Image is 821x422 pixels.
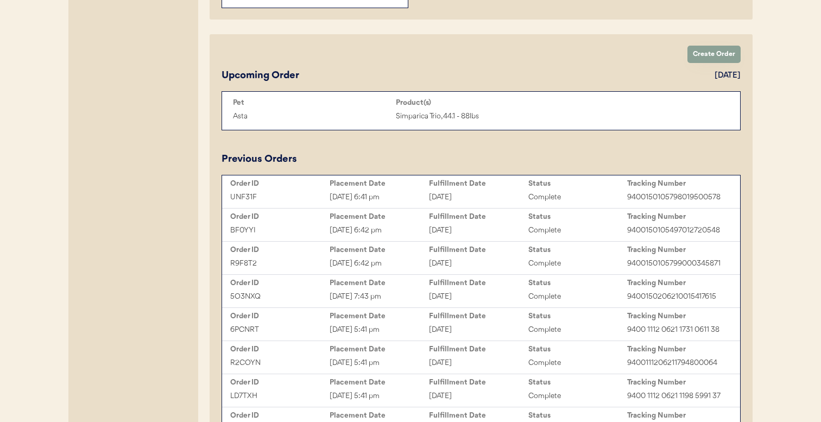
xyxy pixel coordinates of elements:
[627,191,727,204] div: 9400150105798019500578
[330,357,429,369] div: [DATE] 5:41 pm
[429,279,528,287] div: Fulfillment Date
[396,98,559,107] div: Product(s)
[429,378,528,387] div: Fulfillment Date
[627,324,727,336] div: 9400 1112 0621 1731 0611 38
[528,245,628,254] div: Status
[222,152,297,167] div: Previous Orders
[330,257,429,270] div: [DATE] 6:42 pm
[230,411,330,420] div: Order ID
[429,212,528,221] div: Fulfillment Date
[627,357,727,369] div: 9400111206211794800064
[627,224,727,237] div: 9400150105497012720548
[528,212,628,221] div: Status
[230,245,330,254] div: Order ID
[528,291,628,303] div: Complete
[528,390,628,402] div: Complete
[528,191,628,204] div: Complete
[230,390,330,402] div: LD7TXH
[528,411,628,420] div: Status
[330,224,429,237] div: [DATE] 6:42 pm
[627,257,727,270] div: 9400150105799000345871
[330,191,429,204] div: [DATE] 6:41 pm
[330,345,429,354] div: Placement Date
[528,345,628,354] div: Status
[429,411,528,420] div: Fulfillment Date
[230,224,330,237] div: BF0YYI
[230,345,330,354] div: Order ID
[330,378,429,387] div: Placement Date
[429,179,528,188] div: Fulfillment Date
[528,357,628,369] div: Complete
[330,279,429,287] div: Placement Date
[429,390,528,402] div: [DATE]
[429,357,528,369] div: [DATE]
[230,257,330,270] div: R9F8T2
[528,324,628,336] div: Complete
[396,110,559,123] div: Simparica Trio, 44.1 - 88lbs
[528,224,628,237] div: Complete
[627,312,727,320] div: Tracking Number
[330,245,429,254] div: Placement Date
[330,291,429,303] div: [DATE] 7:43 pm
[627,245,727,254] div: Tracking Number
[230,324,330,336] div: 6PCNRT
[230,312,330,320] div: Order ID
[230,378,330,387] div: Order ID
[429,312,528,320] div: Fulfillment Date
[429,257,528,270] div: [DATE]
[528,279,628,287] div: Status
[687,46,741,63] button: Create Order
[230,291,330,303] div: 5O3NXQ
[429,245,528,254] div: Fulfillment Date
[233,110,396,123] div: Asta
[429,224,528,237] div: [DATE]
[627,378,727,387] div: Tracking Number
[429,324,528,336] div: [DATE]
[230,279,330,287] div: Order ID
[627,390,727,402] div: 9400 1112 0621 1198 5991 37
[429,291,528,303] div: [DATE]
[528,179,628,188] div: Status
[230,212,330,221] div: Order ID
[330,312,429,320] div: Placement Date
[230,357,330,369] div: R2COYN
[715,70,741,81] div: [DATE]
[627,279,727,287] div: Tracking Number
[627,345,727,354] div: Tracking Number
[233,98,396,107] div: Pet
[330,179,429,188] div: Placement Date
[528,312,628,320] div: Status
[330,411,429,420] div: Placement Date
[627,212,727,221] div: Tracking Number
[429,345,528,354] div: Fulfillment Date
[627,291,727,303] div: 9400150206210015417615
[627,179,727,188] div: Tracking Number
[528,378,628,387] div: Status
[330,212,429,221] div: Placement Date
[429,191,528,204] div: [DATE]
[330,390,429,402] div: [DATE] 5:41 pm
[230,191,330,204] div: UNF31F
[222,68,299,83] div: Upcoming Order
[528,257,628,270] div: Complete
[627,411,727,420] div: Tracking Number
[330,324,429,336] div: [DATE] 5:41 pm
[230,179,330,188] div: Order ID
